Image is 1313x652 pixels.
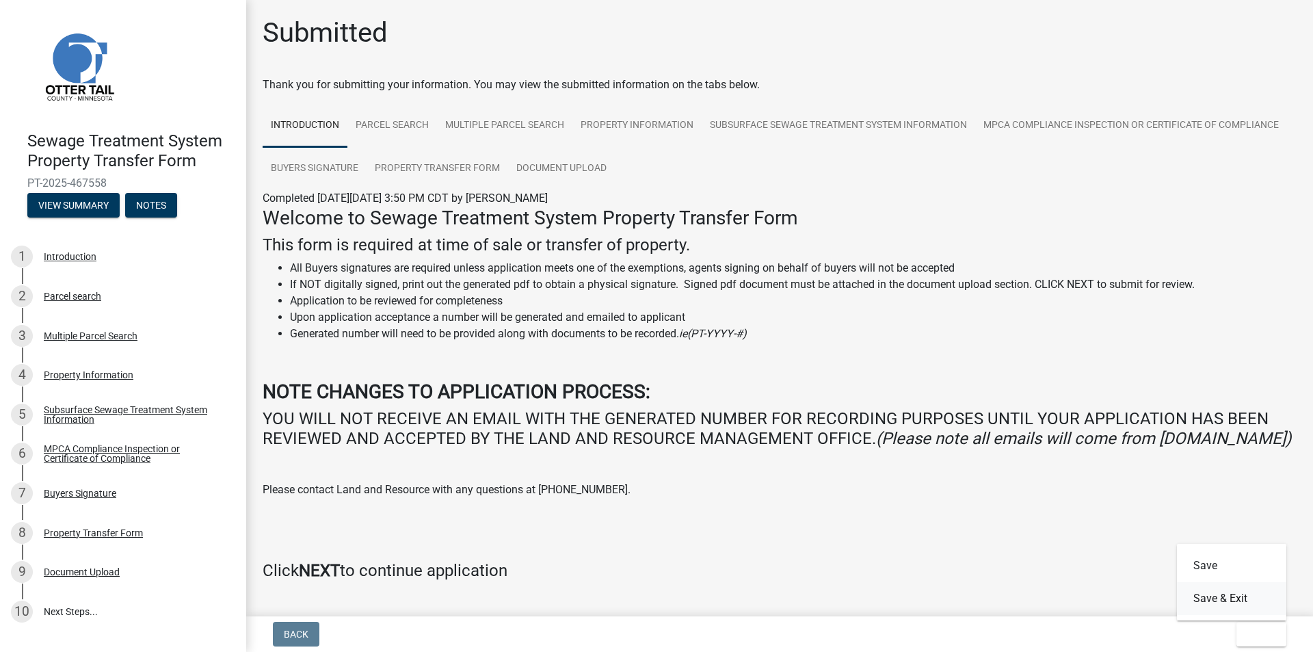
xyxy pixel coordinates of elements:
[263,192,548,205] span: Completed [DATE][DATE] 3:50 PM CDT by [PERSON_NAME]
[263,380,650,403] strong: NOTE CHANGES TO APPLICATION PROCESS:
[11,404,33,426] div: 5
[290,326,1297,342] li: Generated number will need to be provided along with documents to be recorded.
[11,325,33,347] div: 3
[11,482,33,504] div: 7
[11,364,33,386] div: 4
[44,528,143,538] div: Property Transfer Form
[44,331,137,341] div: Multiple Parcel Search
[1247,629,1267,640] span: Exit
[125,193,177,218] button: Notes
[44,567,120,577] div: Document Upload
[367,147,508,191] a: Property Transfer Form
[263,235,1297,255] h4: This form is required at time of sale or transfer of property.
[44,405,224,424] div: Subsurface Sewage Treatment System Information
[44,444,224,463] div: MPCA Compliance Inspection or Certificate of Compliance
[11,443,33,465] div: 6
[27,131,235,171] h4: Sewage Treatment System Property Transfer Form
[263,409,1297,449] h4: YOU WILL NOT RECEIVE AN EMAIL WITH THE GENERATED NUMBER FOR RECORDING PURPOSES UNTIL YOUR APPLICA...
[876,429,1291,448] i: (Please note all emails will come from [DOMAIN_NAME])
[44,291,101,301] div: Parcel search
[679,327,747,340] i: ie(PT-YYYY-#)
[44,488,116,498] div: Buyers Signature
[11,601,33,623] div: 10
[11,522,33,544] div: 8
[263,207,1297,230] h3: Welcome to Sewage Treatment System Property Transfer Form
[437,104,572,148] a: Multiple Parcel Search
[1177,544,1286,621] div: Exit
[27,193,120,218] button: View Summary
[290,293,1297,309] li: Application to be reviewed for completeness
[1177,549,1286,582] button: Save
[702,104,975,148] a: Subsurface Sewage Treatment System Information
[263,77,1297,93] div: Thank you for submitting your information. You may view the submitted information on the tabs below.
[1236,622,1286,647] button: Exit
[572,104,702,148] a: Property Information
[27,200,120,211] wm-modal-confirm: Summary
[27,177,219,190] span: PT-2025-467558
[347,104,437,148] a: Parcel search
[44,370,133,380] div: Property Information
[263,482,1297,498] p: Please contact Land and Resource with any questions at [PHONE_NUMBER].
[273,622,319,647] button: Back
[263,147,367,191] a: Buyers Signature
[1177,582,1286,615] button: Save & Exit
[290,260,1297,276] li: All Buyers signatures are required unless application meets one of the exemptions, agents signing...
[27,14,130,117] img: Otter Tail County, Minnesota
[11,561,33,583] div: 9
[290,276,1297,293] li: If NOT digitally signed, print out the generated pdf to obtain a physical signature. Signed pdf d...
[263,561,1297,581] h4: Click to continue application
[11,285,33,307] div: 2
[508,147,615,191] a: Document Upload
[263,16,388,49] h1: Submitted
[44,252,96,261] div: Introduction
[299,561,340,580] strong: NEXT
[263,104,347,148] a: Introduction
[284,629,308,640] span: Back
[975,104,1287,148] a: MPCA Compliance Inspection or Certificate of Compliance
[290,309,1297,326] li: Upon application acceptance a number will be generated and emailed to applicant
[125,200,177,211] wm-modal-confirm: Notes
[11,246,33,268] div: 1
